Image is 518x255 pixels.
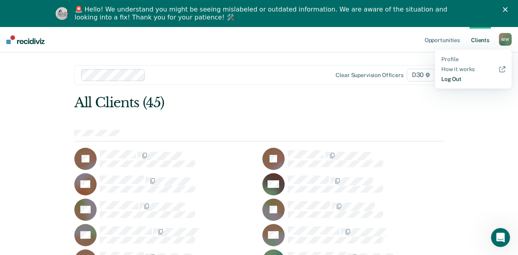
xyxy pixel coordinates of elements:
[6,35,45,44] img: Recidiviz
[336,72,403,79] div: Clear supervision officers
[499,33,512,46] div: M W
[441,76,505,83] a: Log Out
[75,6,450,21] div: 🚨 Hello! We understand you might be seeing mislabeled or outdated information. We are aware of th...
[407,69,435,81] span: D30
[469,27,491,52] a: Clients
[56,7,68,20] img: Profile image for Kim
[441,56,505,63] a: Profile
[503,7,511,12] div: Close
[74,95,370,111] div: All Clients (45)
[441,66,505,73] a: How it works
[491,228,510,247] iframe: Intercom live chat
[423,27,462,52] a: Opportunities
[499,33,512,46] button: MW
